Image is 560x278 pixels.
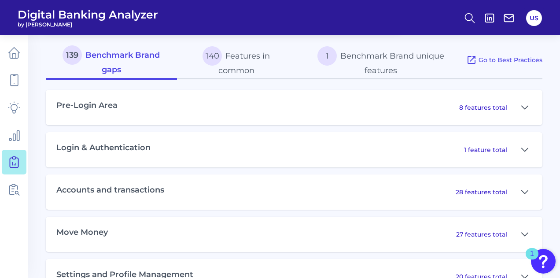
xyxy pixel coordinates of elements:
[464,146,507,154] p: 1 feature total
[456,230,507,238] p: 27 features total
[56,101,118,111] h3: Pre-Login Area
[466,42,542,79] a: Go to Best Practices
[459,104,507,111] p: 8 features total
[46,42,177,80] button: 139Benchmark Brand gaps
[177,42,296,80] button: 140Features in common
[56,228,108,237] h3: Move Money
[526,10,542,26] button: US
[296,42,466,80] button: 1Benchmark Brand unique features
[479,56,542,64] span: Go to Best Practices
[203,46,222,66] span: 140
[56,185,164,195] h3: Accounts and transactions
[317,46,337,66] span: 1
[56,143,151,153] h3: Login & Authentication
[18,21,158,28] span: by [PERSON_NAME]
[63,45,82,65] span: 139
[531,249,556,274] button: Open Resource Center, 1 new notification
[530,254,534,265] div: 1
[18,8,158,21] span: Digital Banking Analyzer
[456,188,507,196] p: 28 features total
